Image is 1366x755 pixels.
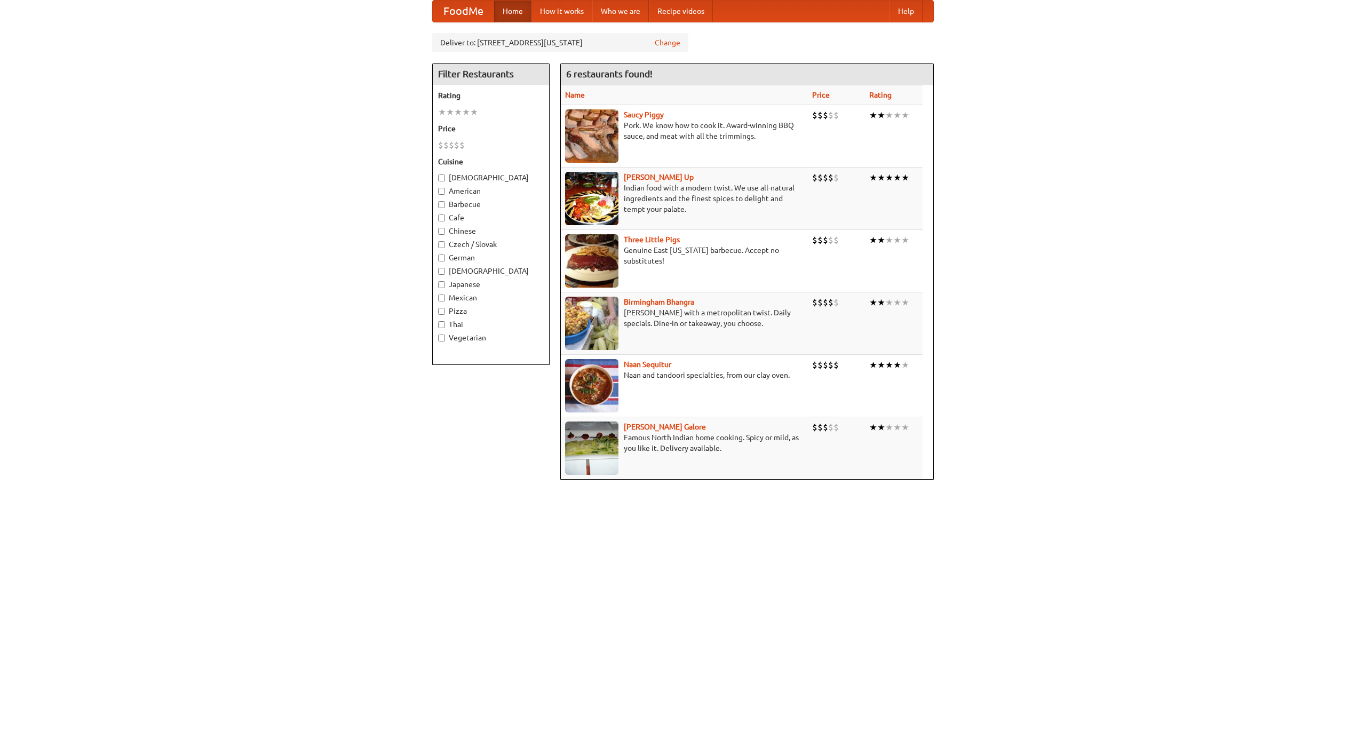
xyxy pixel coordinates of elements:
[812,91,830,99] a: Price
[885,109,893,121] li: ★
[565,307,804,329] p: [PERSON_NAME] with a metropolitan twist. Daily specials. Dine-in or takeaway, you choose.
[531,1,592,22] a: How it works
[624,298,694,306] a: Birmingham Bhangra
[828,297,833,308] li: $
[823,109,828,121] li: $
[649,1,713,22] a: Recipe videos
[438,106,446,118] li: ★
[885,172,893,184] li: ★
[877,234,885,246] li: ★
[438,241,445,248] input: Czech / Slovak
[438,226,544,236] label: Chinese
[494,1,531,22] a: Home
[438,139,443,151] li: $
[812,359,817,371] li: $
[901,109,909,121] li: ★
[877,297,885,308] li: ★
[828,422,833,433] li: $
[454,106,462,118] li: ★
[885,297,893,308] li: ★
[823,359,828,371] li: $
[877,109,885,121] li: ★
[823,172,828,184] li: $
[869,234,877,246] li: ★
[566,69,653,79] ng-pluralize: 6 restaurants found!
[565,172,618,225] img: curryup.jpg
[565,109,618,163] img: saucy.jpg
[449,139,454,151] li: $
[869,91,892,99] a: Rating
[833,234,839,246] li: $
[885,422,893,433] li: ★
[624,235,680,244] b: Three Little Pigs
[893,234,901,246] li: ★
[432,33,688,52] div: Deliver to: [STREET_ADDRESS][US_STATE]
[877,359,885,371] li: ★
[869,172,877,184] li: ★
[433,1,494,22] a: FoodMe
[438,201,445,208] input: Barbecue
[624,173,694,181] a: [PERSON_NAME] Up
[565,245,804,266] p: Genuine East [US_STATE] barbecue. Accept no substitutes!
[592,1,649,22] a: Who we are
[817,297,823,308] li: $
[438,188,445,195] input: American
[446,106,454,118] li: ★
[438,332,544,343] label: Vegetarian
[833,422,839,433] li: $
[565,91,585,99] a: Name
[823,422,828,433] li: $
[812,422,817,433] li: $
[817,422,823,433] li: $
[565,422,618,475] img: currygalore.jpg
[565,297,618,350] img: bhangra.jpg
[893,359,901,371] li: ★
[817,172,823,184] li: $
[438,90,544,101] h5: Rating
[893,172,901,184] li: ★
[624,423,706,431] a: [PERSON_NAME] Galore
[459,139,465,151] li: $
[901,359,909,371] li: ★
[565,182,804,214] p: Indian food with a modern twist. We use all-natural ingredients and the finest spices to delight ...
[885,234,893,246] li: ★
[828,359,833,371] li: $
[438,186,544,196] label: American
[565,359,618,412] img: naansequitur.jpg
[885,359,893,371] li: ★
[438,239,544,250] label: Czech / Slovak
[438,255,445,261] input: German
[812,234,817,246] li: $
[624,110,664,119] b: Saucy Piggy
[565,234,618,288] img: littlepigs.jpg
[823,297,828,308] li: $
[817,234,823,246] li: $
[565,432,804,454] p: Famous North Indian home cooking. Spicy or mild, as you like it. Delivery available.
[901,234,909,246] li: ★
[901,297,909,308] li: ★
[438,292,544,303] label: Mexican
[438,212,544,223] label: Cafe
[438,279,544,290] label: Japanese
[624,360,671,369] b: Naan Sequitur
[655,37,680,48] a: Change
[869,109,877,121] li: ★
[833,359,839,371] li: $
[438,174,445,181] input: [DEMOGRAPHIC_DATA]
[438,156,544,167] h5: Cuisine
[901,172,909,184] li: ★
[869,359,877,371] li: ★
[893,422,901,433] li: ★
[438,172,544,183] label: [DEMOGRAPHIC_DATA]
[901,422,909,433] li: ★
[833,172,839,184] li: $
[433,63,549,85] h4: Filter Restaurants
[443,139,449,151] li: $
[438,266,544,276] label: [DEMOGRAPHIC_DATA]
[470,106,478,118] li: ★
[812,297,817,308] li: $
[438,214,445,221] input: Cafe
[438,123,544,134] h5: Price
